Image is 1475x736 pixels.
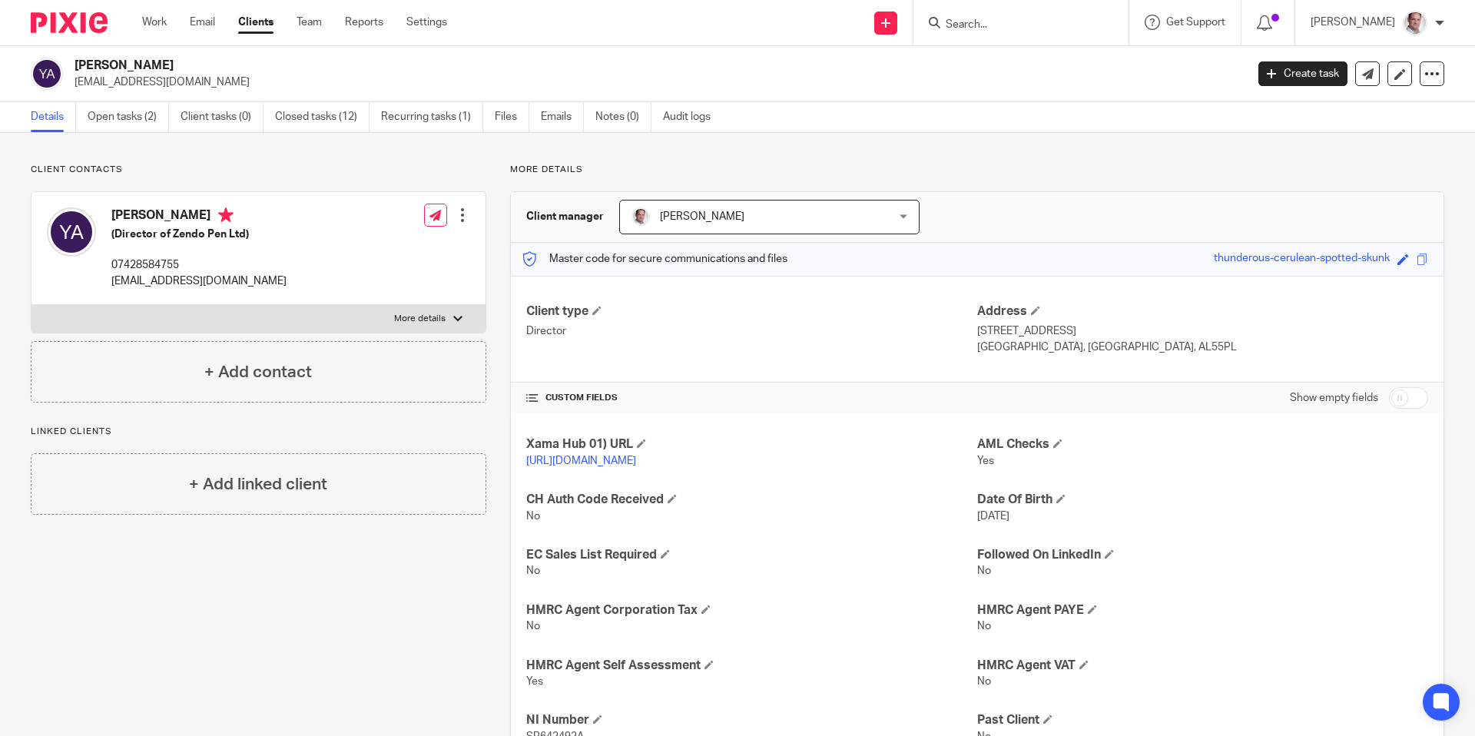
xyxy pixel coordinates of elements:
a: Clients [238,15,273,30]
h4: Followed On LinkedIn [977,547,1428,563]
p: Director [526,323,977,339]
h4: + Add contact [204,360,312,384]
span: No [977,565,991,576]
a: Open tasks (2) [88,102,169,132]
h4: NI Number [526,712,977,728]
i: Primary [218,207,234,223]
p: [GEOGRAPHIC_DATA], [GEOGRAPHIC_DATA], AL55PL [977,340,1428,355]
h4: HMRC Agent VAT [977,658,1428,674]
a: Files [495,102,529,132]
a: [URL][DOMAIN_NAME] [526,456,636,466]
a: Email [190,15,215,30]
h4: CUSTOM FIELDS [526,392,977,404]
h4: Address [977,303,1428,320]
p: Master code for secure communications and files [522,251,787,267]
label: Show empty fields [1290,390,1378,406]
div: thunderous-cerulean-spotted-skunk [1214,250,1390,268]
h4: Client type [526,303,977,320]
a: Notes (0) [595,102,651,132]
p: More details [394,313,446,325]
a: Create task [1258,61,1347,86]
input: Search [944,18,1082,32]
h2: [PERSON_NAME] [75,58,1003,74]
span: No [977,676,991,687]
span: Get Support [1166,17,1225,28]
h4: CH Auth Code Received [526,492,977,508]
a: Settings [406,15,447,30]
img: Munro%20Partners-3202.jpg [631,207,650,226]
h5: (Director of Zendo Pen Ltd) [111,227,287,242]
a: Details [31,102,76,132]
img: svg%3E [31,58,63,90]
a: Work [142,15,167,30]
h4: EC Sales List Required [526,547,977,563]
h4: AML Checks [977,436,1428,453]
img: Munro%20Partners-3202.jpg [1403,11,1427,35]
p: More details [510,164,1444,176]
span: Yes [526,676,543,687]
h4: + Add linked client [189,472,327,496]
img: svg%3E [47,207,96,257]
a: Team [297,15,322,30]
p: [EMAIL_ADDRESS][DOMAIN_NAME] [75,75,1235,90]
p: [STREET_ADDRESS] [977,323,1428,339]
p: [EMAIL_ADDRESS][DOMAIN_NAME] [111,274,287,289]
a: Reports [345,15,383,30]
span: [PERSON_NAME] [660,211,744,222]
span: Yes [977,456,994,466]
h4: Past Client [977,712,1428,728]
h3: Client manager [526,209,604,224]
p: Client contacts [31,164,486,176]
h4: HMRC Agent Corporation Tax [526,602,977,618]
span: [DATE] [977,511,1009,522]
span: No [977,621,991,632]
img: Pixie [31,12,108,33]
p: Linked clients [31,426,486,438]
span: No [526,621,540,632]
a: Emails [541,102,584,132]
a: Client tasks (0) [181,102,264,132]
h4: Xama Hub 01) URL [526,436,977,453]
a: Audit logs [663,102,722,132]
p: 07428584755 [111,257,287,273]
a: Recurring tasks (1) [381,102,483,132]
h4: HMRC Agent Self Assessment [526,658,977,674]
a: Closed tasks (12) [275,102,370,132]
h4: HMRC Agent PAYE [977,602,1428,618]
h4: Date Of Birth [977,492,1428,508]
span: No [526,511,540,522]
h4: [PERSON_NAME] [111,207,287,227]
span: No [526,565,540,576]
p: [PERSON_NAME] [1311,15,1395,30]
